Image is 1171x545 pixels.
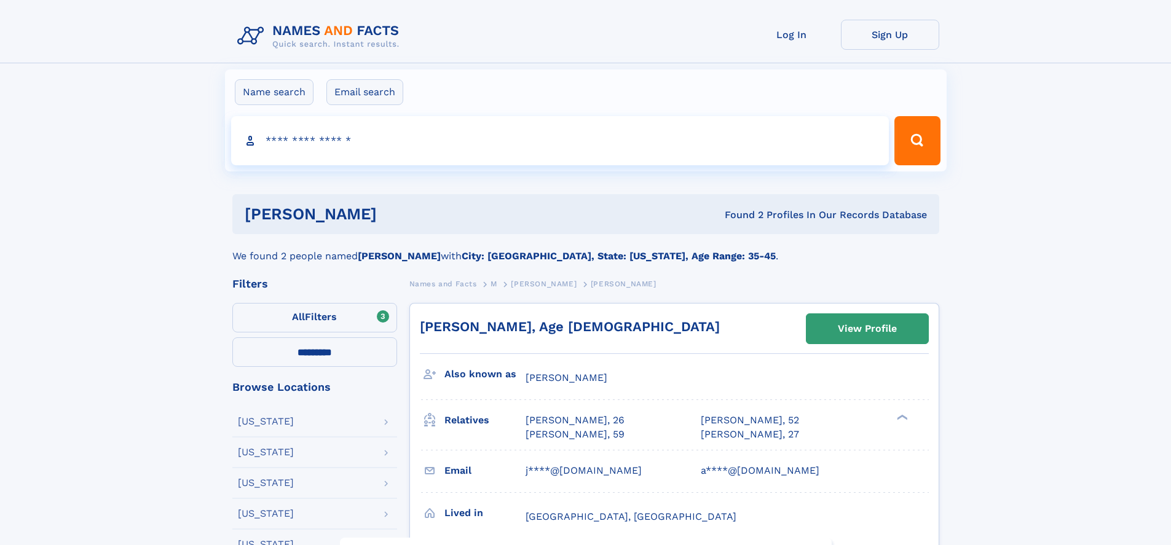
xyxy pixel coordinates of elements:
a: [PERSON_NAME], Age [DEMOGRAPHIC_DATA] [420,319,720,334]
span: M [491,280,497,288]
span: [PERSON_NAME] [591,280,656,288]
div: Filters [232,278,397,289]
h3: Email [444,460,526,481]
a: Names and Facts [409,276,477,291]
input: search input [231,116,889,165]
div: Found 2 Profiles In Our Records Database [551,208,927,222]
div: View Profile [838,315,897,343]
span: [GEOGRAPHIC_DATA], [GEOGRAPHIC_DATA] [526,511,736,522]
div: [US_STATE] [238,509,294,519]
label: Name search [235,79,313,105]
div: We found 2 people named with . [232,234,939,264]
button: Search Button [894,116,940,165]
a: Sign Up [841,20,939,50]
div: [US_STATE] [238,417,294,426]
div: [US_STATE] [238,478,294,488]
a: [PERSON_NAME] [511,276,577,291]
h3: Also known as [444,364,526,385]
span: All [292,311,305,323]
a: [PERSON_NAME], 27 [701,428,799,441]
h3: Lived in [444,503,526,523]
a: [PERSON_NAME], 59 [526,428,625,441]
div: ❯ [894,414,909,421]
span: [PERSON_NAME] [511,280,577,288]
label: Filters [232,303,397,332]
a: Log In [743,20,841,50]
span: [PERSON_NAME] [526,372,607,383]
img: Logo Names and Facts [232,20,409,53]
h1: [PERSON_NAME] [245,206,551,222]
b: [PERSON_NAME] [358,250,441,262]
div: [US_STATE] [238,447,294,457]
b: City: [GEOGRAPHIC_DATA], State: [US_STATE], Age Range: 35-45 [462,250,776,262]
a: M [491,276,497,291]
label: Email search [326,79,403,105]
div: Browse Locations [232,382,397,393]
a: [PERSON_NAME], 52 [701,414,799,427]
a: View Profile [806,314,928,343]
a: [PERSON_NAME], 26 [526,414,625,427]
h3: Relatives [444,410,526,431]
